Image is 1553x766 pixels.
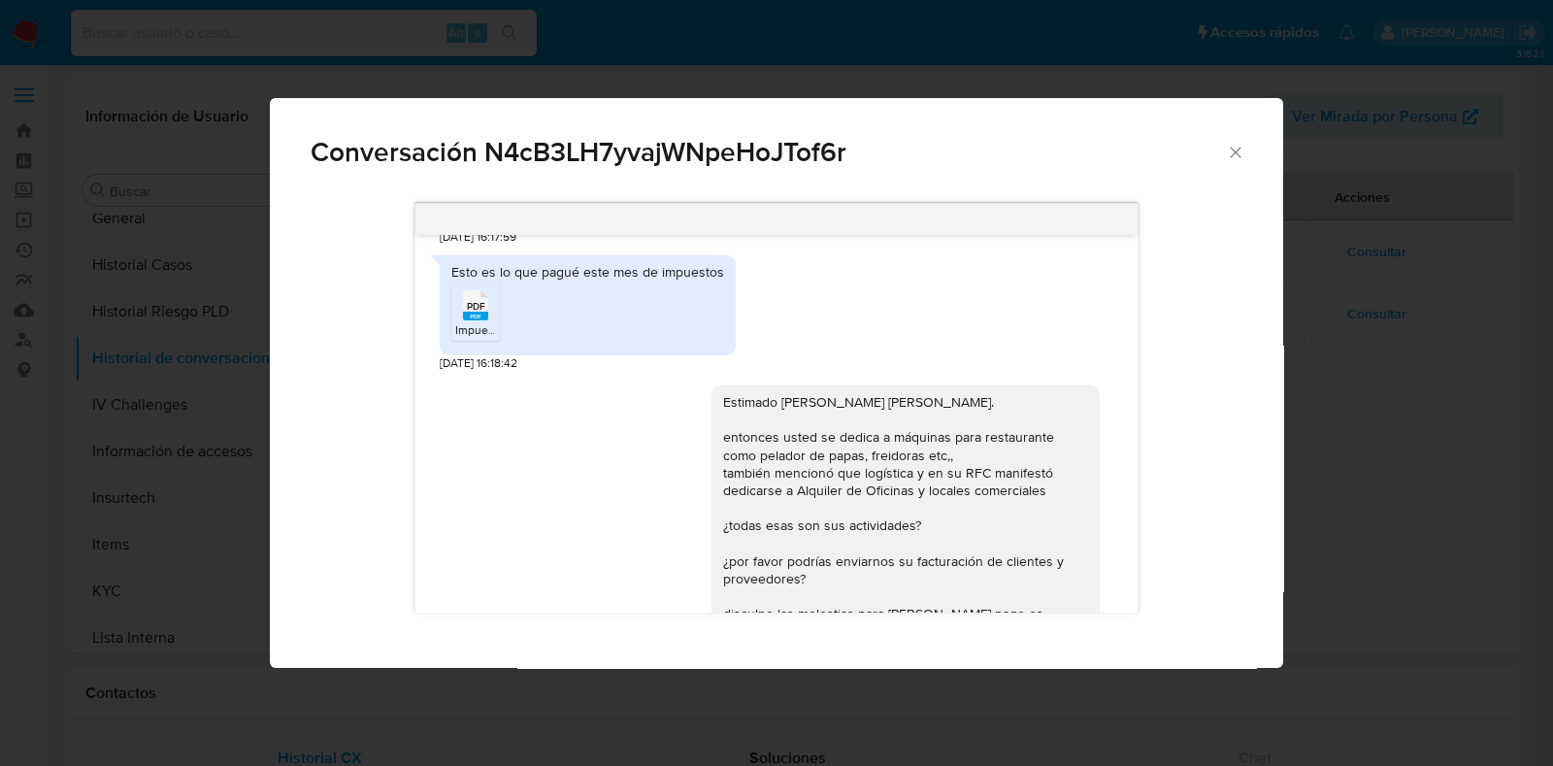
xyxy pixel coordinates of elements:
span: Impuestos 2025.pdf [455,321,560,338]
div: Esto es lo que pagué este mes de impuestos [451,263,724,281]
span: PDF [467,300,485,313]
button: Cerrar [1226,143,1243,160]
span: [DATE] 16:18:42 [440,355,517,372]
span: [DATE] 16:17:59 [440,229,516,246]
span: Conversación N4cB3LH7yvajWNpeHoJTof6r [311,139,1226,166]
div: Estimado [PERSON_NAME] [PERSON_NAME]. entonces usted se dedica a máquinas para restaurante como p... [723,393,1088,676]
div: Comunicación [270,98,1283,669]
